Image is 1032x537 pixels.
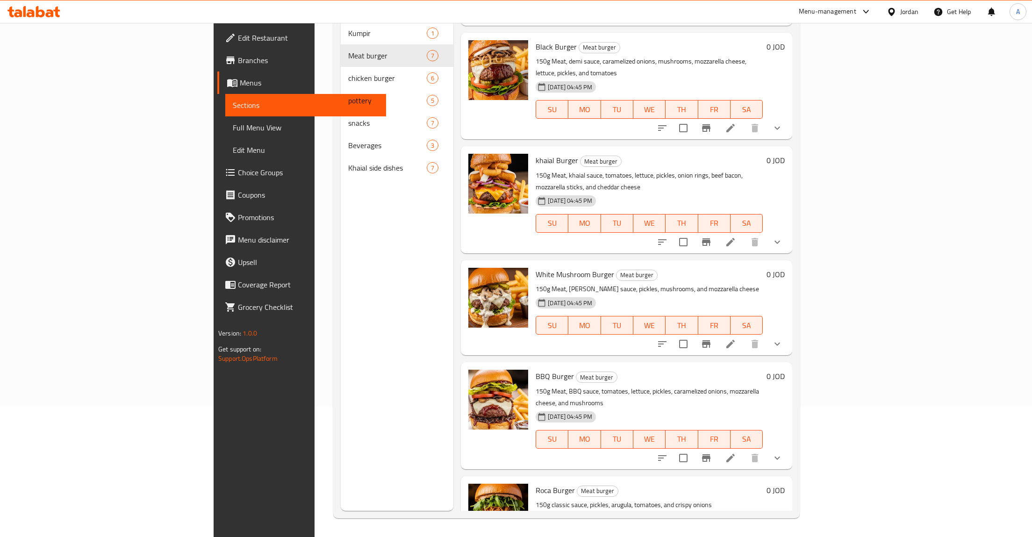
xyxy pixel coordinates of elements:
[536,40,577,54] span: Black Burger
[427,96,438,105] span: 5
[536,214,568,233] button: SU
[601,316,633,335] button: TU
[601,100,633,119] button: TU
[544,299,596,308] span: [DATE] 04:45 PM
[744,117,766,139] button: delete
[605,216,630,230] span: TU
[341,44,454,67] div: Meat burger7
[536,316,568,335] button: SU
[637,432,662,446] span: WE
[772,236,783,248] svg: Show Choices
[540,319,565,332] span: SU
[633,214,666,233] button: WE
[605,319,630,332] span: TU
[536,267,614,281] span: White Mushroom Burger
[702,319,727,332] span: FR
[427,164,438,172] span: 7
[225,116,386,139] a: Full Menu View
[427,95,438,106] div: items
[1016,7,1020,17] span: A
[772,122,783,134] svg: Show Choices
[427,119,438,128] span: 7
[637,319,662,332] span: WE
[744,333,766,355] button: delete
[734,216,759,230] span: SA
[572,216,597,230] span: MO
[900,7,918,17] div: Jordan
[568,100,601,119] button: MO
[536,386,763,409] p: 150g Meat, BBQ sauce, tomatoes, lettuce, pickles, caramelized onions, mozzarella cheese, and mush...
[544,83,596,92] span: [DATE] 04:45 PM
[348,28,427,39] span: Kumpir
[674,448,693,468] span: Select to update
[579,42,620,53] span: Meat burger
[536,499,763,511] p: 150g classic sauce, pickles, arugula, tomatoes, and crispy onions
[702,216,727,230] span: FR
[238,279,379,290] span: Coverage Report
[633,430,666,449] button: WE
[218,352,278,365] a: Support.OpsPlatform
[633,100,666,119] button: WE
[572,432,597,446] span: MO
[427,141,438,150] span: 3
[568,430,601,449] button: MO
[725,236,736,248] a: Edit menu item
[731,430,763,449] button: SA
[427,51,438,60] span: 7
[427,72,438,84] div: items
[766,333,788,355] button: show more
[536,153,578,167] span: khaial Burger
[666,316,698,335] button: TH
[669,216,694,230] span: TH
[695,447,717,469] button: Branch-specific-item
[674,232,693,252] span: Select to update
[702,103,727,116] span: FR
[616,270,658,281] div: Meat burger
[238,55,379,66] span: Branches
[348,72,427,84] span: chicken burger
[427,28,438,39] div: items
[734,103,759,116] span: SA
[427,117,438,129] div: items
[674,334,693,354] span: Select to update
[544,412,596,421] span: [DATE] 04:45 PM
[341,134,454,157] div: Beverages3
[217,49,386,72] a: Branches
[217,229,386,251] a: Menu disclaimer
[637,216,662,230] span: WE
[666,430,698,449] button: TH
[238,234,379,245] span: Menu disclaimer
[605,432,630,446] span: TU
[633,316,666,335] button: WE
[767,40,785,53] h6: 0 JOD
[536,56,763,79] p: 150g Meat, demi sauce, caramelized onions, mushrooms, mozzarella cheese, lettuce, pickles, and to...
[225,139,386,161] a: Edit Menu
[233,144,379,156] span: Edit Menu
[698,100,731,119] button: FR
[468,154,528,214] img: khaial Burger
[651,117,674,139] button: sort-choices
[540,103,565,116] span: SU
[695,231,717,253] button: Branch-specific-item
[217,273,386,296] a: Coverage Report
[572,319,597,332] span: MO
[772,338,783,350] svg: Show Choices
[536,430,568,449] button: SU
[540,432,565,446] span: SU
[536,100,568,119] button: SU
[540,216,565,230] span: SU
[341,18,454,183] nav: Menu sections
[695,117,717,139] button: Branch-specific-item
[341,89,454,112] div: pottery5
[348,162,427,173] span: Khaial side dishes
[348,117,427,129] span: snacks
[651,333,674,355] button: sort-choices
[637,103,662,116] span: WE
[348,95,427,106] div: pottery
[651,231,674,253] button: sort-choices
[725,338,736,350] a: Edit menu item
[427,162,438,173] div: items
[218,343,261,355] span: Get support on:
